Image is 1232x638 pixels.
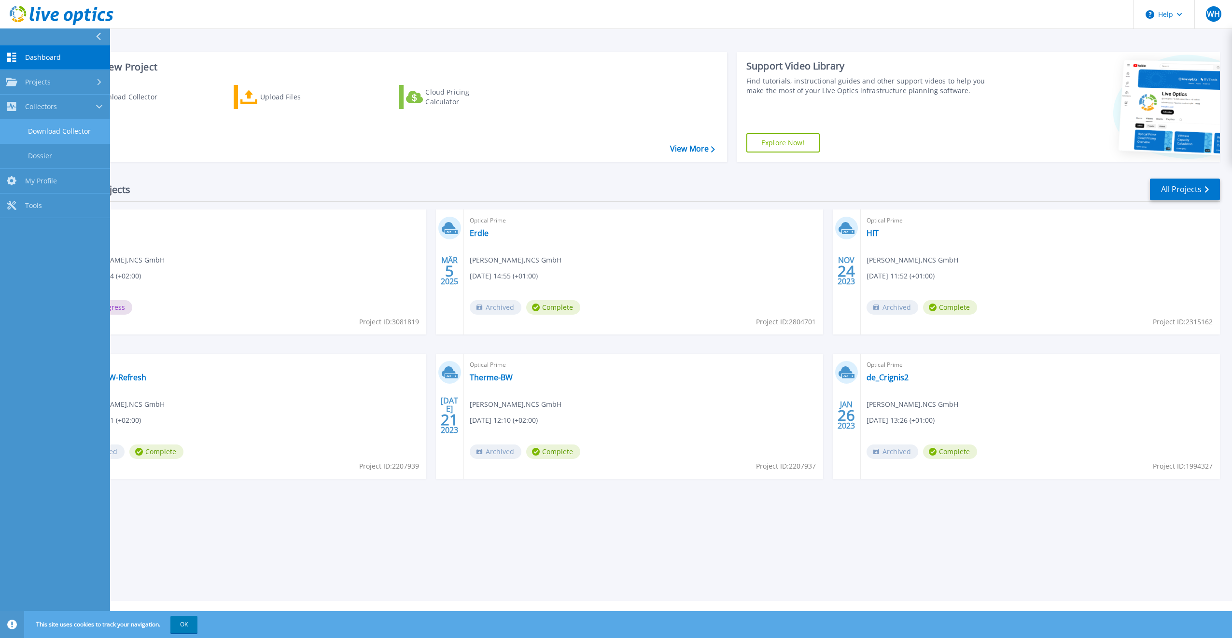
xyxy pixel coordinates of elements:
[867,415,935,426] span: [DATE] 13:26 (+01:00)
[27,616,197,633] span: This site uses cookies to track your navigation.
[1153,461,1213,472] span: Project ID: 1994327
[440,398,459,433] div: [DATE] 2023
[25,78,51,86] span: Projects
[838,411,855,419] span: 26
[440,253,459,289] div: MÄR 2025
[867,300,918,315] span: Archived
[837,253,855,289] div: NOV 2023
[746,60,996,72] div: Support Video Library
[526,300,580,315] span: Complete
[923,444,977,459] span: Complete
[425,87,503,107] div: Cloud Pricing Calculator
[867,255,958,265] span: [PERSON_NAME] , NCS GmbH
[73,215,420,226] span: Optical Prime
[670,144,715,153] a: View More
[867,373,909,382] a: de_Crignis2
[838,267,855,275] span: 24
[470,228,489,238] a: Erdle
[867,228,879,238] a: HIT
[445,267,454,275] span: 5
[470,399,561,410] span: [PERSON_NAME] , NCS GmbH
[867,271,935,281] span: [DATE] 11:52 (+01:00)
[756,317,816,327] span: Project ID: 2804701
[470,300,521,315] span: Archived
[470,360,817,370] span: Optical Prime
[756,461,816,472] span: Project ID: 2207937
[1153,317,1213,327] span: Project ID: 2315162
[867,399,958,410] span: [PERSON_NAME] , NCS GmbH
[867,360,1214,370] span: Optical Prime
[399,85,507,109] a: Cloud Pricing Calculator
[1207,10,1220,18] span: WH
[923,300,977,315] span: Complete
[867,215,1214,226] span: Optical Prime
[170,616,197,633] button: OK
[69,85,176,109] a: Download Collector
[25,53,61,62] span: Dashboard
[470,215,817,226] span: Optical Prime
[25,177,57,185] span: My Profile
[1150,179,1220,200] a: All Projects
[746,76,996,96] div: Find tutorials, instructional guides and other support videos to help you make the most of your L...
[470,255,561,265] span: [PERSON_NAME] , NCS GmbH
[441,416,458,424] span: 21
[470,415,538,426] span: [DATE] 12:10 (+02:00)
[470,444,521,459] span: Archived
[93,87,170,107] div: Download Collector
[25,102,57,111] span: Collectors
[25,201,42,210] span: Tools
[234,85,341,109] a: Upload Files
[746,133,820,153] a: Explore Now!
[470,271,538,281] span: [DATE] 14:55 (+01:00)
[73,399,165,410] span: [PERSON_NAME] , NCS GmbH
[359,461,419,472] span: Project ID: 2207939
[69,62,714,72] h3: Start a New Project
[470,373,513,382] a: Therme-BW
[260,87,337,107] div: Upload Files
[526,444,580,459] span: Complete
[129,444,183,459] span: Complete
[73,255,165,265] span: [PERSON_NAME] , NCS GmbH
[359,317,419,327] span: Project ID: 3081819
[867,444,918,459] span: Archived
[837,398,855,433] div: JAN 2023
[73,360,420,370] span: Optical Prime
